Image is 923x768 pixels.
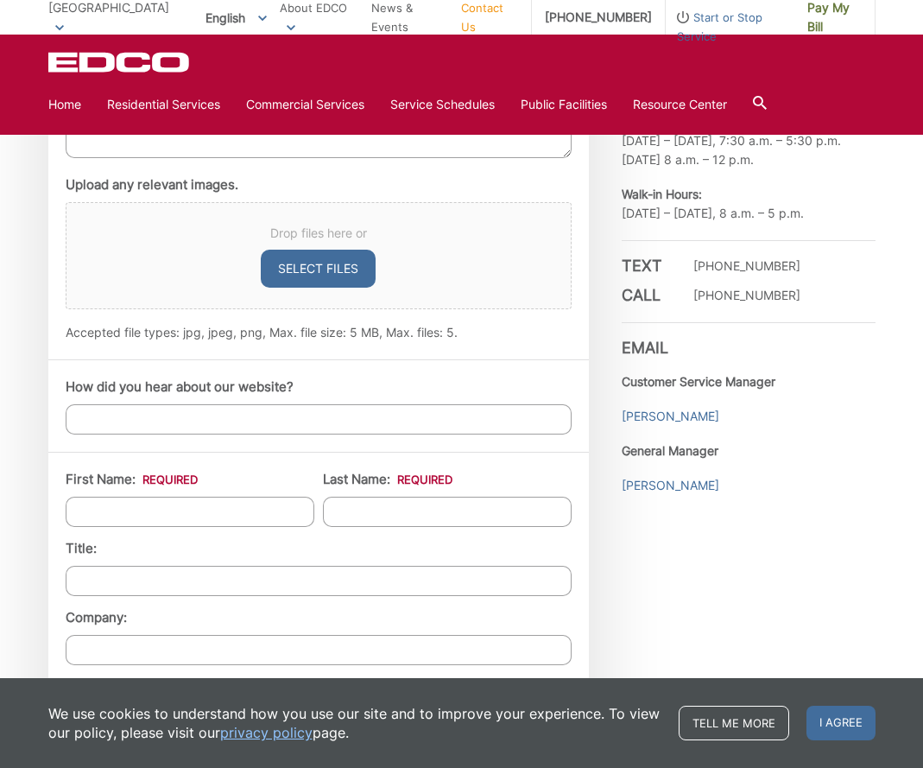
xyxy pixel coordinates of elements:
a: [PERSON_NAME] [622,476,719,495]
h3: Text [622,257,673,276]
label: Last Name: [323,472,452,487]
b: Walk-in Hours: [622,187,702,201]
a: Home [48,95,81,114]
label: Company: [66,610,127,625]
p: [DATE] – [DATE], 7:30 a.m. – 5:30 p.m. [DATE] 8 a.m. – 12 p.m. [622,112,876,169]
p: [PHONE_NUMBER] [693,257,800,276]
span: Accepted file types: jpg, jpeg, png, Max. file size: 5 MB, Max. files: 5. [66,325,458,340]
label: Upload any relevant images. [66,177,238,193]
a: Tell me more [679,706,789,740]
h3: Call [622,286,673,305]
h3: Email [622,322,876,358]
span: I agree [806,706,876,740]
a: [PERSON_NAME] [622,407,719,426]
a: Service Schedules [390,95,495,114]
strong: General Manager [622,443,718,458]
a: Resource Center [633,95,727,114]
p: [DATE] – [DATE], 8 a.m. – 5 p.m. [622,185,876,223]
a: Residential Services [107,95,220,114]
p: We use cookies to understand how you use our site and to improve your experience. To view our pol... [48,704,661,742]
span: English [193,3,280,32]
a: Public Facilities [521,95,607,114]
span: Drop files here or [87,224,550,243]
a: Commercial Services [246,95,364,114]
strong: Customer Service Manager [622,374,775,389]
p: [PHONE_NUMBER] [693,286,800,305]
a: EDCD logo. Return to the homepage. [48,52,192,73]
label: Title: [66,541,97,556]
label: How did you hear about our website? [66,379,294,395]
label: First Name: [66,472,198,487]
button: select files, upload any relevant images. [261,250,376,288]
a: privacy policy [220,723,313,742]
